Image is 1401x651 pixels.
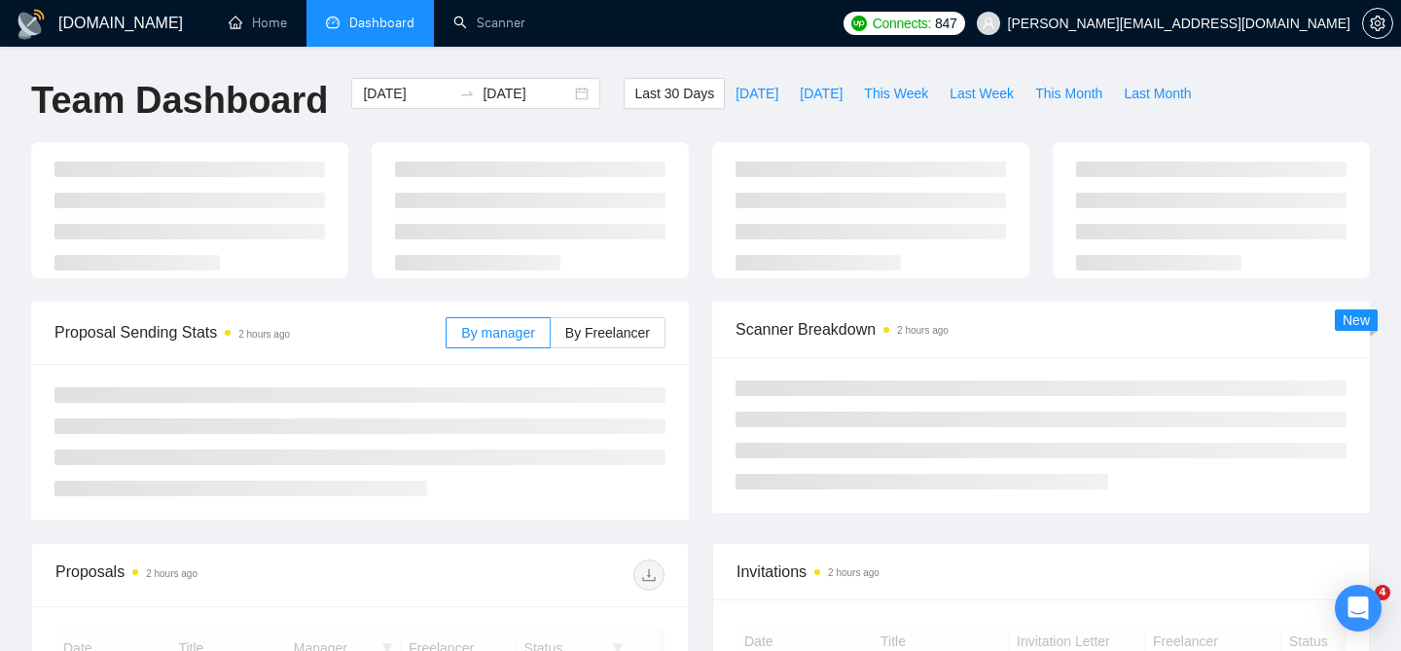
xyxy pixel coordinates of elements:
button: [DATE] [725,78,789,109]
span: Dashboard [349,15,414,31]
a: searchScanner [453,15,525,31]
span: to [459,86,475,101]
span: Connects: [873,13,931,34]
span: 4 [1375,585,1390,600]
button: [DATE] [789,78,853,109]
span: New [1343,312,1370,328]
time: 2 hours ago [146,568,198,579]
button: Last Week [939,78,1024,109]
a: homeHome [229,15,287,31]
span: dashboard [326,16,340,29]
span: By manager [461,325,534,341]
span: 847 [935,13,956,34]
button: Last Month [1113,78,1202,109]
span: This Month [1035,83,1102,104]
time: 2 hours ago [238,329,290,340]
span: user [982,17,995,30]
div: Open Intercom Messenger [1335,585,1382,632]
input: End date [483,83,571,104]
span: Scanner Breakdown [736,317,1347,342]
time: 2 hours ago [897,325,949,336]
span: This Week [864,83,928,104]
span: Last Month [1124,83,1191,104]
h1: Team Dashboard [31,78,328,124]
img: upwork-logo.png [851,16,867,31]
button: setting [1362,8,1393,39]
img: logo [16,9,47,40]
span: Invitations [736,560,1346,584]
span: Last Week [950,83,1014,104]
a: setting [1362,16,1393,31]
div: Proposals [55,560,360,591]
span: swap-right [459,86,475,101]
time: 2 hours ago [828,567,880,578]
span: Last 30 Days [634,83,714,104]
button: This Week [853,78,939,109]
button: This Month [1024,78,1113,109]
span: setting [1363,16,1392,31]
span: Proposal Sending Stats [54,320,446,344]
button: Last 30 Days [624,78,725,109]
span: [DATE] [736,83,778,104]
input: Start date [363,83,451,104]
span: By Freelancer [565,325,650,341]
span: [DATE] [800,83,843,104]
